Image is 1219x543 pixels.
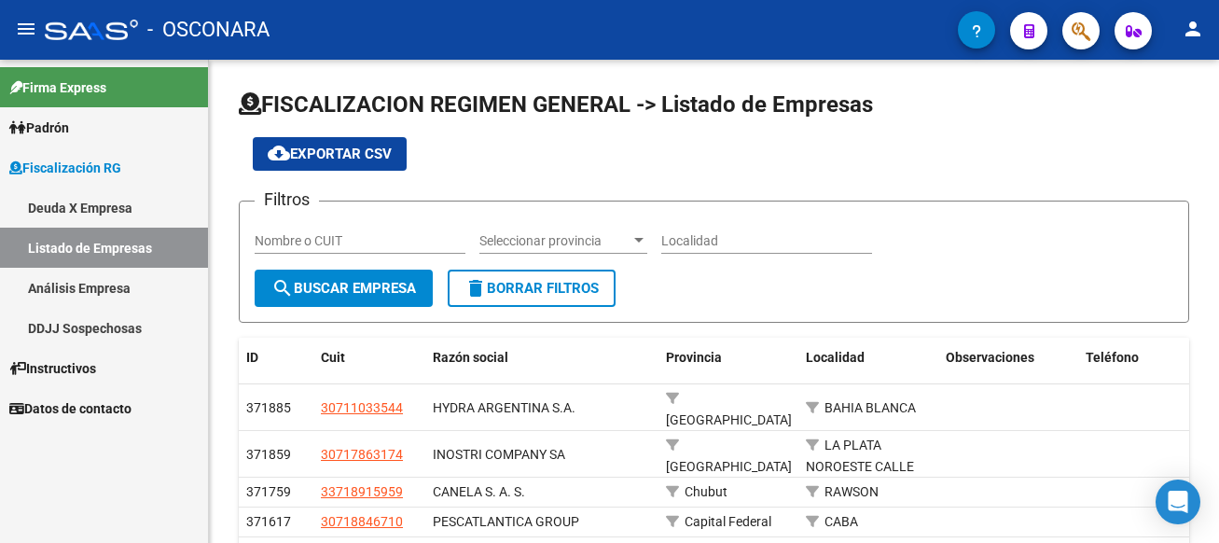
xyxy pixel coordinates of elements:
span: CANELA S. A. S. [433,484,525,499]
span: LA PLATA NOROESTE CALLE 50 [806,438,914,495]
span: [GEOGRAPHIC_DATA] [666,412,792,427]
span: [GEOGRAPHIC_DATA] [666,459,792,474]
span: Borrar Filtros [464,280,599,297]
span: CABA [824,514,858,529]
span: RAWSON [824,484,879,499]
span: Instructivos [9,358,96,379]
span: 30717863174 [321,447,403,462]
span: BAHIA BLANCA [824,400,916,415]
span: FISCALIZACION REGIMEN GENERAL -> Listado de Empresas [239,91,873,118]
span: - OSCONARA [147,9,270,50]
span: Teléfono [1086,350,1139,365]
span: Fiscalización RG [9,158,121,178]
button: Exportar CSV [253,137,407,171]
div: Open Intercom Messenger [1156,480,1200,524]
span: Localidad [806,350,865,365]
h3: Filtros [255,187,319,213]
span: Cuit [321,350,345,365]
mat-icon: search [271,277,294,299]
span: 371617 [246,514,291,529]
span: Observaciones [946,350,1034,365]
span: Exportar CSV [268,146,392,162]
datatable-header-cell: Razón social [425,338,658,378]
span: PESCATLANTICA GROUP [433,514,579,529]
button: Borrar Filtros [448,270,616,307]
button: Buscar Empresa [255,270,433,307]
datatable-header-cell: Observaciones [938,338,1078,378]
span: 33718915959 [321,484,403,499]
span: Chubut [685,484,727,499]
datatable-header-cell: ID [239,338,313,378]
span: 30711033544 [321,400,403,415]
span: Buscar Empresa [271,280,416,297]
span: 371885 [246,400,291,415]
datatable-header-cell: Cuit [313,338,425,378]
mat-icon: menu [15,18,37,40]
span: Seleccionar provincia [479,233,630,249]
span: 371859 [246,447,291,462]
datatable-header-cell: Teléfono [1078,338,1218,378]
span: Datos de contacto [9,398,132,419]
span: 371759 [246,484,291,499]
datatable-header-cell: Localidad [798,338,938,378]
span: HYDRA ARGENTINA S.A. [433,400,575,415]
span: Padrón [9,118,69,138]
mat-icon: cloud_download [268,142,290,164]
datatable-header-cell: Provincia [658,338,798,378]
span: Firma Express [9,77,106,98]
span: INOSTRI COMPANY SA [433,447,565,462]
mat-icon: person [1182,18,1204,40]
span: Razón social [433,350,508,365]
mat-icon: delete [464,277,487,299]
span: ID [246,350,258,365]
span: 30718846710 [321,514,403,529]
span: Capital Federal [685,514,771,529]
span: Provincia [666,350,722,365]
